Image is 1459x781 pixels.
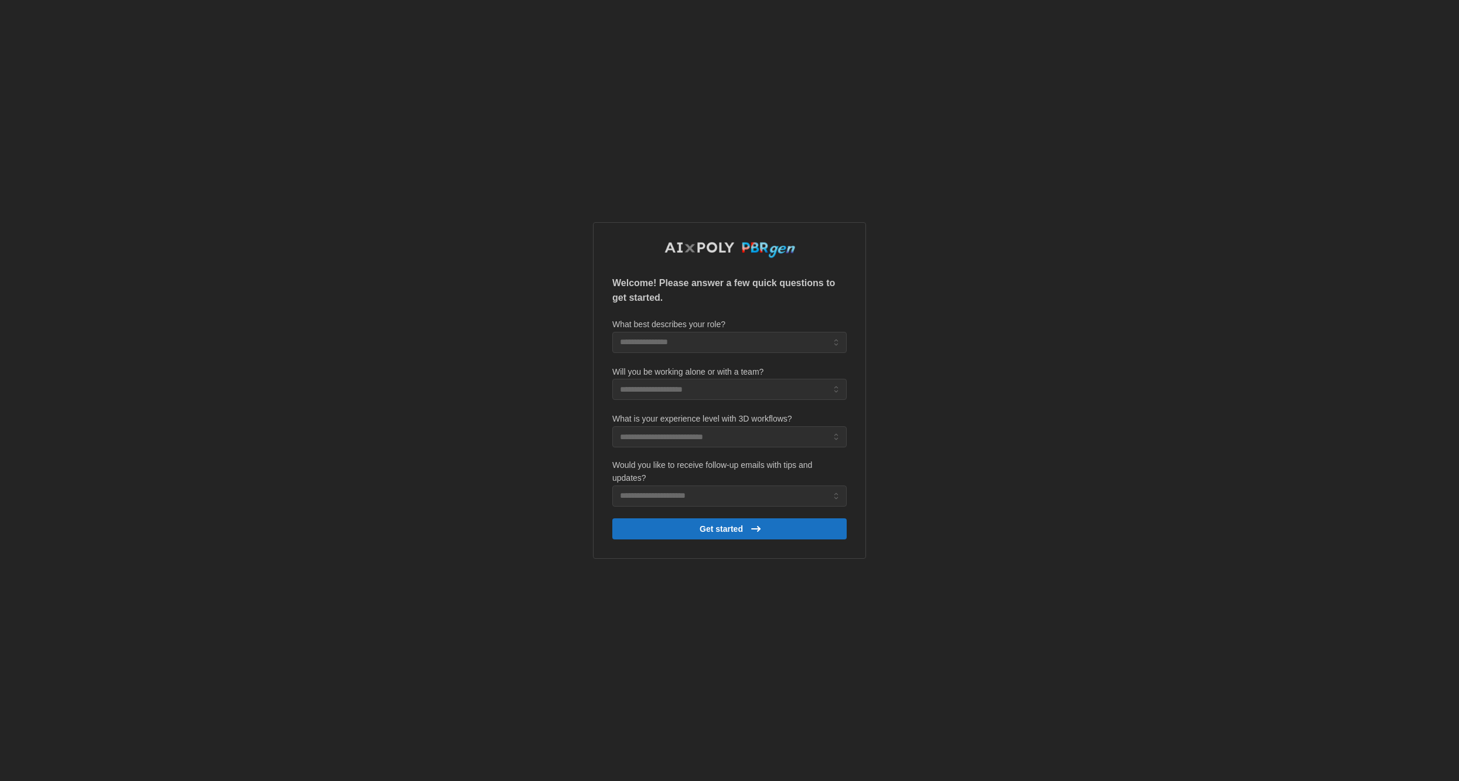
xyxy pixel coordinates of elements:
img: AIxPoly PBRgen [664,242,796,259]
label: What best describes your role? [612,318,725,331]
label: What is your experience level with 3D workflows? [612,413,792,426]
label: Would you like to receive follow-up emails with tips and updates? [612,459,847,484]
button: Get started [612,518,847,539]
label: Will you be working alone or with a team? [612,366,763,379]
span: Get started [700,519,743,539]
p: Welcome! Please answer a few quick questions to get started. [612,276,847,305]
